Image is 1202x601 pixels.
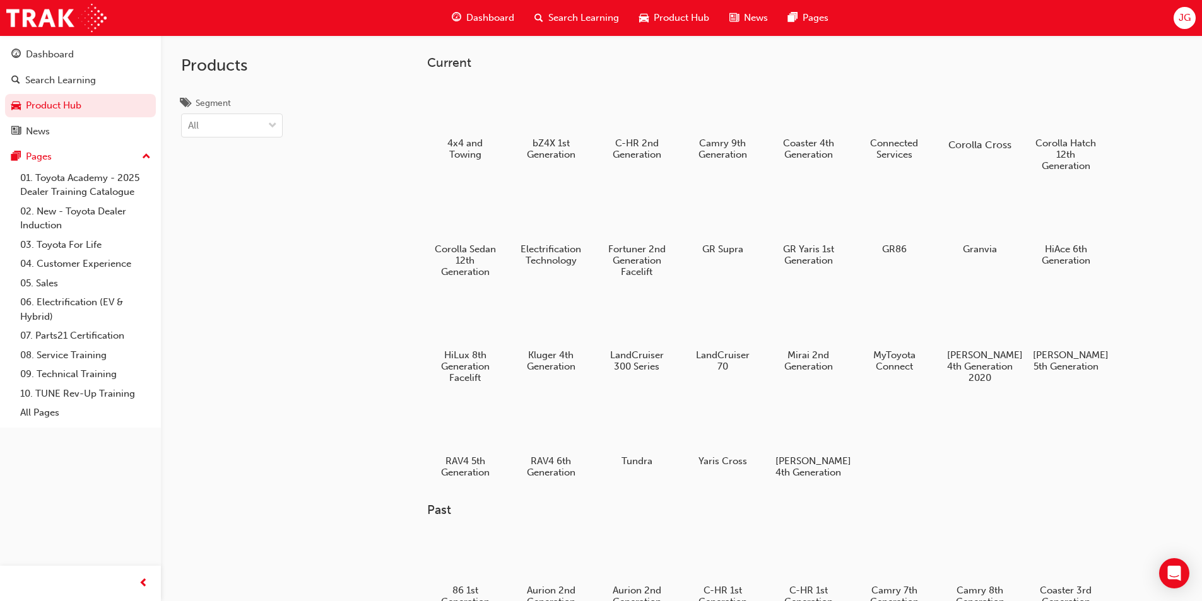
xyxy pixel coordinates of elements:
[15,235,156,255] a: 03. Toyota For Life
[604,349,670,372] h5: LandCruiser 300 Series
[770,186,846,271] a: GR Yaris 1st Generation
[1179,11,1191,25] span: JG
[26,47,74,62] div: Dashboard
[432,349,498,383] h5: HiLux 8th Generation Facelift
[778,5,839,31] a: pages-iconPages
[803,11,828,25] span: Pages
[432,455,498,478] h5: RAV4 5th Generation
[945,139,1015,151] h5: Corolla Cross
[15,346,156,365] a: 08. Service Training
[11,126,21,137] span: news-icon
[427,80,503,165] a: 4x4 and Towing
[690,455,756,467] h5: Yaris Cross
[25,73,96,88] div: Search Learning
[15,365,156,384] a: 09. Technical Training
[15,202,156,235] a: 02. New - Toyota Dealer Induction
[513,186,589,271] a: Electrification Technology
[432,137,498,160] h5: 4x4 and Towing
[599,292,675,376] a: LandCruiser 300 Series
[770,398,846,482] a: [PERSON_NAME] 4th Generation
[775,455,842,478] h5: [PERSON_NAME] 4th Generation
[518,455,584,478] h5: RAV4 6th Generation
[639,10,649,26] span: car-icon
[856,186,932,259] a: GR86
[432,243,498,277] h5: Corolla Sedan 12th Generation
[5,69,156,92] a: Search Learning
[268,118,277,134] span: down-icon
[139,576,148,592] span: prev-icon
[26,124,50,139] div: News
[534,10,543,26] span: search-icon
[719,5,778,31] a: news-iconNews
[548,11,619,25] span: Search Learning
[11,49,21,61] span: guage-icon
[427,55,1144,70] h3: Current
[770,292,846,376] a: Mirai 2nd Generation
[685,186,760,259] a: GR Supra
[1028,80,1104,176] a: Corolla Hatch 12th Generation
[11,100,21,112] span: car-icon
[427,398,503,482] a: RAV4 5th Generation
[5,145,156,168] button: Pages
[188,119,199,133] div: All
[775,243,842,266] h5: GR Yaris 1st Generation
[729,10,739,26] span: news-icon
[1028,292,1104,376] a: [PERSON_NAME] 5th Generation
[1028,186,1104,271] a: HiAce 6th Generation
[524,5,629,31] a: search-iconSearch Learning
[442,5,524,31] a: guage-iconDashboard
[518,243,584,266] h5: Electrification Technology
[856,80,932,165] a: Connected Services
[1174,7,1196,29] button: JG
[770,80,846,165] a: Coaster 4th Generation
[604,243,670,277] h5: Fortuner 2nd Generation Facelift
[518,349,584,372] h5: Kluger 4th Generation
[690,243,756,255] h5: GR Supra
[861,349,928,372] h5: MyToyota Connect
[15,293,156,326] a: 06. Electrification (EV & Hybrid)
[1033,243,1099,266] h5: HiAce 6th Generation
[513,80,589,165] a: bZ4X 1st Generation
[788,10,798,26] span: pages-icon
[1159,558,1189,588] div: Open Intercom Messenger
[518,137,584,160] h5: bZ4X 1st Generation
[685,80,760,165] a: Camry 9th Generation
[11,151,21,163] span: pages-icon
[685,398,760,471] a: Yaris Cross
[15,274,156,293] a: 05. Sales
[947,243,1013,255] h5: Granvia
[942,292,1018,388] a: [PERSON_NAME] 4th Generation 2020
[1033,137,1099,172] h5: Corolla Hatch 12th Generation
[775,349,842,372] h5: Mirai 2nd Generation
[427,292,503,388] a: HiLux 8th Generation Facelift
[5,94,156,117] a: Product Hub
[466,11,514,25] span: Dashboard
[861,137,928,160] h5: Connected Services
[5,120,156,143] a: News
[15,326,156,346] a: 07. Parts21 Certification
[196,97,231,110] div: Segment
[599,80,675,165] a: C-HR 2nd Generation
[654,11,709,25] span: Product Hub
[856,292,932,376] a: MyToyota Connect
[11,75,20,86] span: search-icon
[427,503,1144,517] h3: Past
[181,98,191,110] span: tags-icon
[942,80,1018,153] a: Corolla Cross
[15,403,156,423] a: All Pages
[15,168,156,202] a: 01. Toyota Academy - 2025 Dealer Training Catalogue
[775,137,842,160] h5: Coaster 4th Generation
[427,186,503,282] a: Corolla Sedan 12th Generation
[685,292,760,376] a: LandCruiser 70
[1033,349,1099,372] h5: [PERSON_NAME] 5th Generation
[26,149,52,164] div: Pages
[6,4,107,32] img: Trak
[861,243,928,255] h5: GR86
[690,137,756,160] h5: Camry 9th Generation
[690,349,756,372] h5: LandCruiser 70
[15,384,156,404] a: 10. TUNE Rev-Up Training
[15,254,156,274] a: 04. Customer Experience
[5,43,156,66] a: Dashboard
